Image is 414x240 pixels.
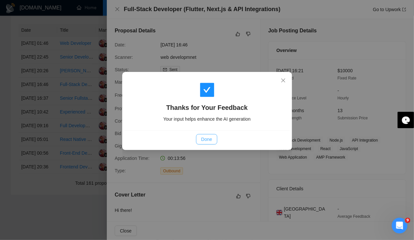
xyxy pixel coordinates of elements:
[201,136,212,143] span: Done
[199,82,215,98] span: check-square
[132,103,282,112] h4: Thanks for Your Feedback
[392,218,407,233] iframe: Intercom live chat
[281,78,286,83] span: close
[163,116,251,122] span: Your input helps enhance the AI generation
[274,72,292,90] button: Close
[405,218,410,223] span: 9
[196,134,217,145] button: Done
